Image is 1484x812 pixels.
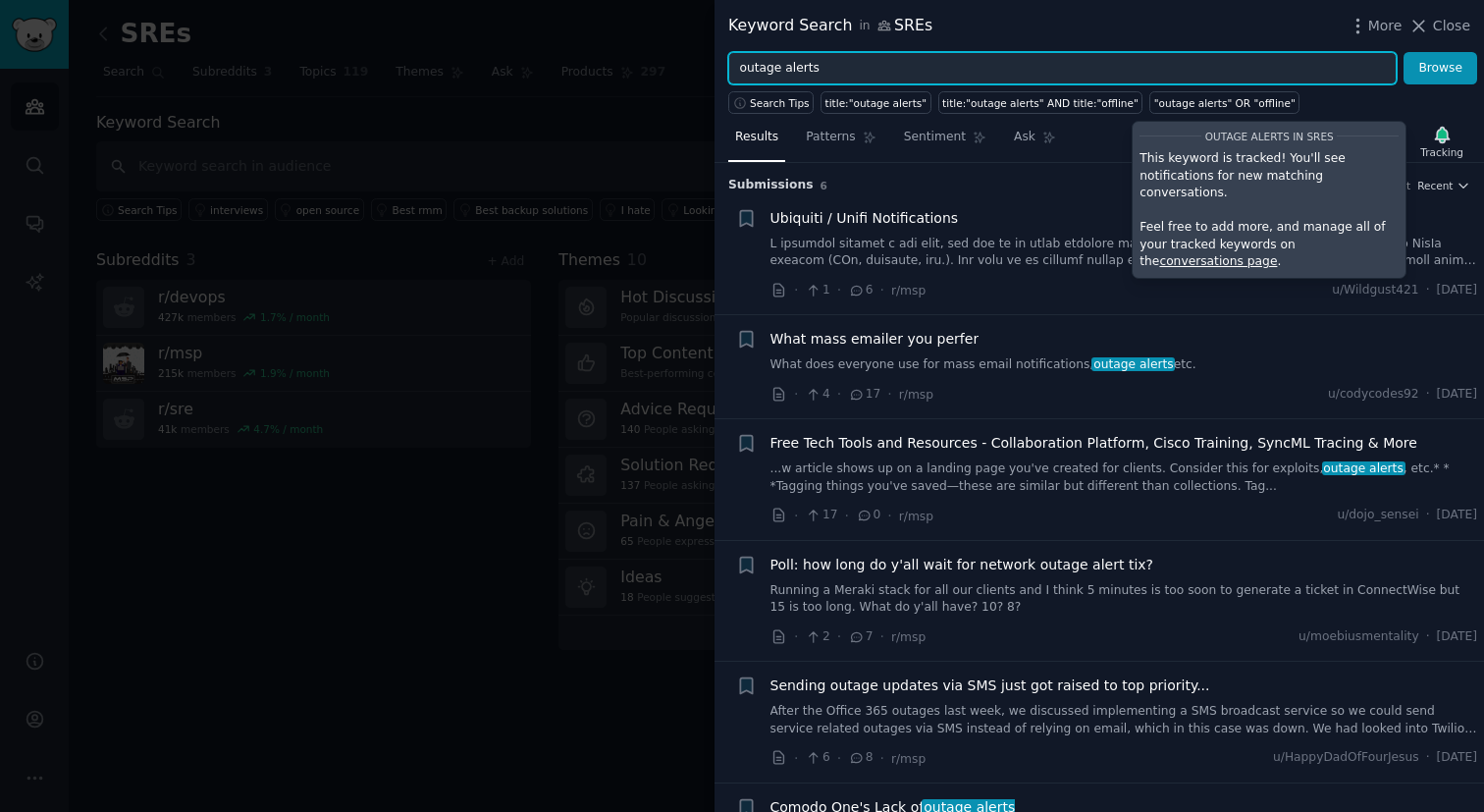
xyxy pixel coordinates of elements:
a: What mass emailer you perfer [770,329,980,350]
span: 6 [848,282,873,299]
a: What does everyone use for mass email notifications,outage alertsetc. [770,356,1478,374]
a: L ipsumdol sitamet c adi elit, sed doe te in utlab etdolore ma aliquae ad minimve qui nostrudexer... [770,236,1478,270]
span: 2 [805,628,829,646]
p: This keyword is tracked! You'll see notifications for new matching conversations. [1139,150,1399,202]
span: [DATE] [1437,507,1477,524]
span: [DATE] [1437,386,1477,404]
span: u/HappyDadOfFourJesus [1273,749,1419,767]
span: Search Tips [750,96,810,110]
button: Search Tips [728,91,814,114]
span: · [880,748,884,769]
button: More [1348,16,1403,36]
span: Ask [1014,129,1035,146]
span: · [1426,386,1430,404]
span: 8 [848,749,873,767]
span: u/codycodes92 [1328,386,1419,404]
div: "outage alerts" OR "offline" [1154,96,1296,110]
span: · [887,506,891,526]
span: Sentiment [904,129,966,146]
a: title:"outage alerts" AND title:"offline" [938,91,1143,114]
span: · [794,626,798,647]
button: Browse [1404,52,1477,85]
span: 0 [856,507,880,524]
span: · [1426,507,1430,524]
div: title:"outage alerts" [825,96,927,110]
a: Free Tech Tools and Resources - Collaboration Platform, Cisco Training, SyncML Tracing & More [770,433,1417,454]
a: "outage alerts" OR "offline" [1149,91,1299,114]
button: Close [1408,16,1470,36]
span: Results [735,129,778,146]
span: in [859,18,870,35]
div: Keyword Search SREs [728,14,932,38]
span: Close [1433,16,1470,36]
a: After the Office 365 outages last week, we discussed implementing a SMS broadcast service so we c... [770,703,1478,737]
span: · [845,506,849,526]
span: [DATE] [1437,282,1477,299]
a: Sentiment [897,122,993,162]
span: · [837,748,841,769]
span: More [1368,16,1403,36]
span: [DATE] [1437,628,1477,646]
span: r/msp [891,630,926,644]
span: 7 [848,628,873,646]
span: Submission s [728,177,814,194]
span: 6 [805,749,829,767]
a: Running a Meraki stack for all our clients and I think 5 minutes is too soon to generate a ticket... [770,582,1478,617]
span: 17 [805,507,837,524]
span: · [794,280,798,300]
span: · [1426,749,1430,767]
div: title:"outage alerts" AND title:"offline" [942,96,1139,110]
span: 4 [805,386,829,404]
a: Results [728,122,785,162]
span: · [837,280,841,300]
a: title:"outage alerts" [821,91,931,114]
span: 17 [848,386,880,404]
span: r/msp [891,752,926,766]
span: u/moebiusmentality [1298,628,1419,646]
a: Ubiquiti / Unifi Notifications [770,208,959,229]
span: · [794,748,798,769]
a: Sending outage updates via SMS just got raised to top priority... [770,676,1210,696]
span: · [794,506,798,526]
button: Recent [1417,179,1470,192]
span: · [837,384,841,405]
span: · [880,280,884,300]
span: r/msp [899,388,933,402]
a: ...w article shows up on a landing page you've created for clients. Consider this for exploits,ou... [770,460,1478,495]
a: conversations page [1159,254,1277,268]
a: Poll: how long do y'all wait for network outage alert tix? [770,555,1154,575]
span: · [837,626,841,647]
span: r/msp [891,284,926,298]
button: Tracking [1413,121,1470,162]
span: · [794,384,798,405]
span: [DATE] [1437,749,1477,767]
span: Patterns [806,129,855,146]
span: · [887,384,891,405]
a: Ask [1007,122,1063,162]
input: Try a keyword related to your business [728,52,1397,85]
span: outage alerts in SREs [1205,131,1334,142]
span: r/msp [899,510,933,523]
span: · [880,626,884,647]
p: Feel free to add more, and manage all of your tracked keywords on the . [1139,219,1399,271]
span: outage alerts [1091,357,1175,371]
span: 6 [821,180,827,191]
div: Tracking [1420,145,1463,159]
span: · [1426,282,1430,299]
span: · [1426,628,1430,646]
a: Patterns [799,122,882,162]
span: 1 [805,282,829,299]
span: u/Wildgust421 [1332,282,1418,299]
span: u/dojo_sensei [1337,507,1418,524]
span: Recent [1417,179,1453,192]
span: outage alerts [1322,461,1405,475]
